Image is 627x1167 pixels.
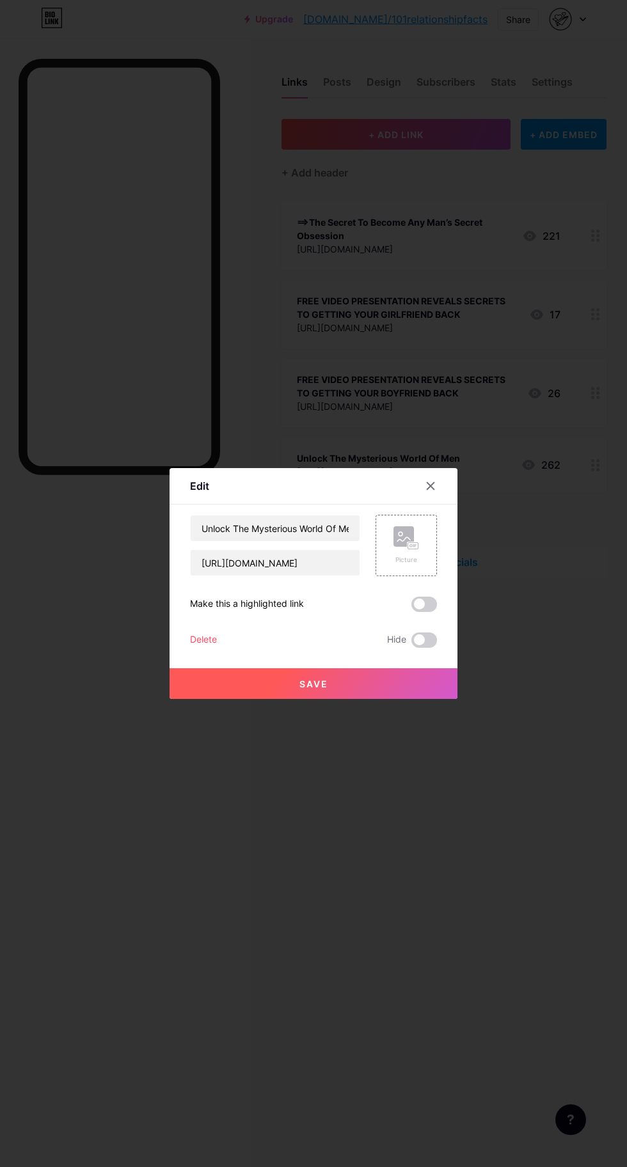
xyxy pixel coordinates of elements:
div: Picture [393,555,419,565]
button: Save [170,668,457,699]
span: Hide [387,632,406,648]
input: URL [191,550,360,576]
span: Save [299,678,328,689]
input: Title [191,515,360,541]
div: Edit [190,478,209,494]
div: Make this a highlighted link [190,597,304,612]
div: Delete [190,632,217,648]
